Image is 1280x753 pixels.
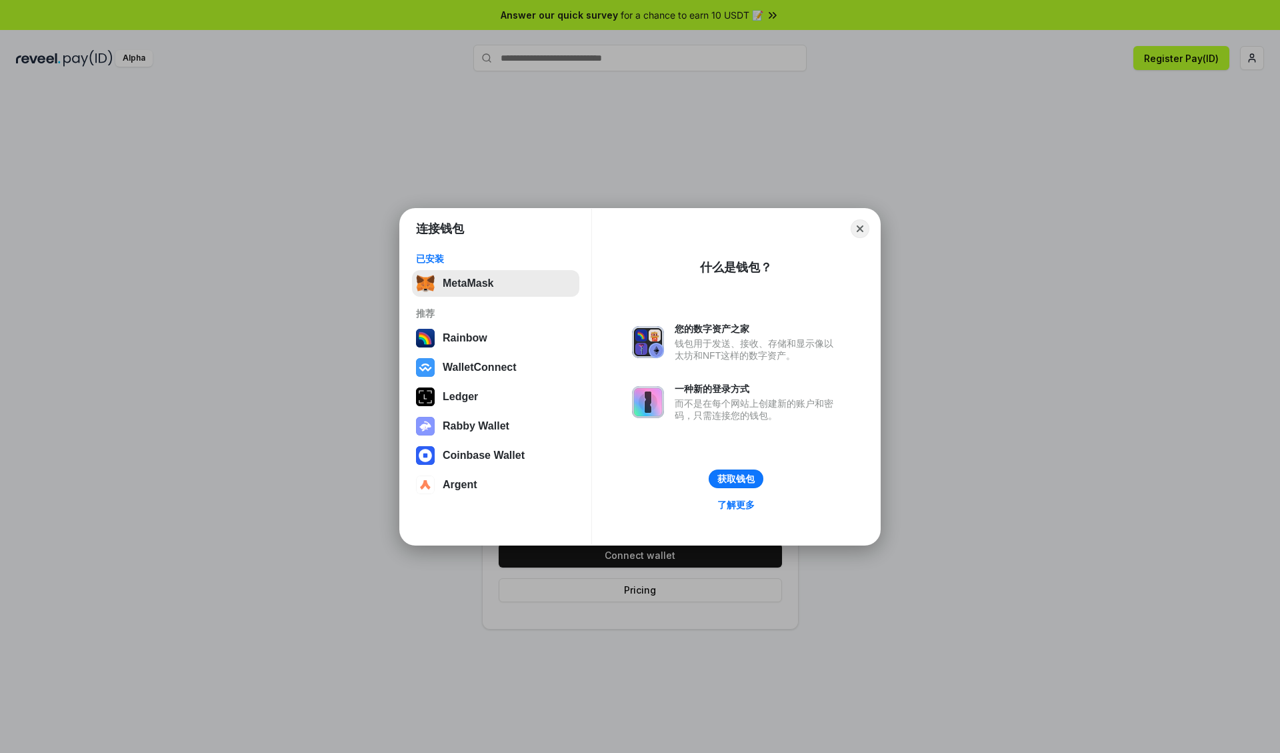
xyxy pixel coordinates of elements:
[443,277,493,289] div: MetaMask
[412,354,579,381] button: WalletConnect
[412,442,579,469] button: Coinbase Wallet
[632,326,664,358] img: svg+xml,%3Csvg%20xmlns%3D%22http%3A%2F%2Fwww.w3.org%2F2000%2Fsvg%22%20fill%3D%22none%22%20viewBox...
[675,398,840,422] div: 而不是在每个网站上创建新的账户和密码，只需连接您的钱包。
[851,219,869,238] button: Close
[416,307,575,319] div: 推荐
[416,221,464,237] h1: 连接钱包
[700,259,772,275] div: 什么是钱包？
[675,337,840,361] div: 钱包用于发送、接收、存储和显示像以太坊和NFT这样的数字资产。
[443,391,478,403] div: Ledger
[416,358,435,377] img: svg+xml,%3Csvg%20width%3D%2228%22%20height%3D%2228%22%20viewBox%3D%220%200%2028%2028%22%20fill%3D...
[717,499,755,511] div: 了解更多
[416,274,435,293] img: svg+xml,%3Csvg%20fill%3D%22none%22%20height%3D%2233%22%20viewBox%3D%220%200%2035%2033%22%20width%...
[412,413,579,440] button: Rabby Wallet
[412,384,579,410] button: Ledger
[675,383,840,395] div: 一种新的登录方式
[632,386,664,418] img: svg+xml,%3Csvg%20xmlns%3D%22http%3A%2F%2Fwww.w3.org%2F2000%2Fsvg%22%20fill%3D%22none%22%20viewBox...
[675,323,840,335] div: 您的数字资产之家
[443,479,477,491] div: Argent
[416,388,435,406] img: svg+xml,%3Csvg%20xmlns%3D%22http%3A%2F%2Fwww.w3.org%2F2000%2Fsvg%22%20width%3D%2228%22%20height%3...
[416,329,435,347] img: svg+xml,%3Csvg%20width%3D%22120%22%20height%3D%22120%22%20viewBox%3D%220%200%20120%20120%22%20fil...
[416,446,435,465] img: svg+xml,%3Csvg%20width%3D%2228%22%20height%3D%2228%22%20viewBox%3D%220%200%2028%2028%22%20fill%3D...
[412,472,579,498] button: Argent
[443,450,525,462] div: Coinbase Wallet
[443,420,509,432] div: Rabby Wallet
[416,417,435,436] img: svg+xml,%3Csvg%20xmlns%3D%22http%3A%2F%2Fwww.w3.org%2F2000%2Fsvg%22%20fill%3D%22none%22%20viewBox...
[416,476,435,494] img: svg+xml,%3Csvg%20width%3D%2228%22%20height%3D%2228%22%20viewBox%3D%220%200%2028%2028%22%20fill%3D...
[709,496,763,514] a: 了解更多
[717,473,755,485] div: 获取钱包
[709,470,763,488] button: 获取钱包
[412,270,579,297] button: MetaMask
[412,325,579,351] button: Rainbow
[443,361,517,373] div: WalletConnect
[443,332,487,344] div: Rainbow
[416,253,575,265] div: 已安装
